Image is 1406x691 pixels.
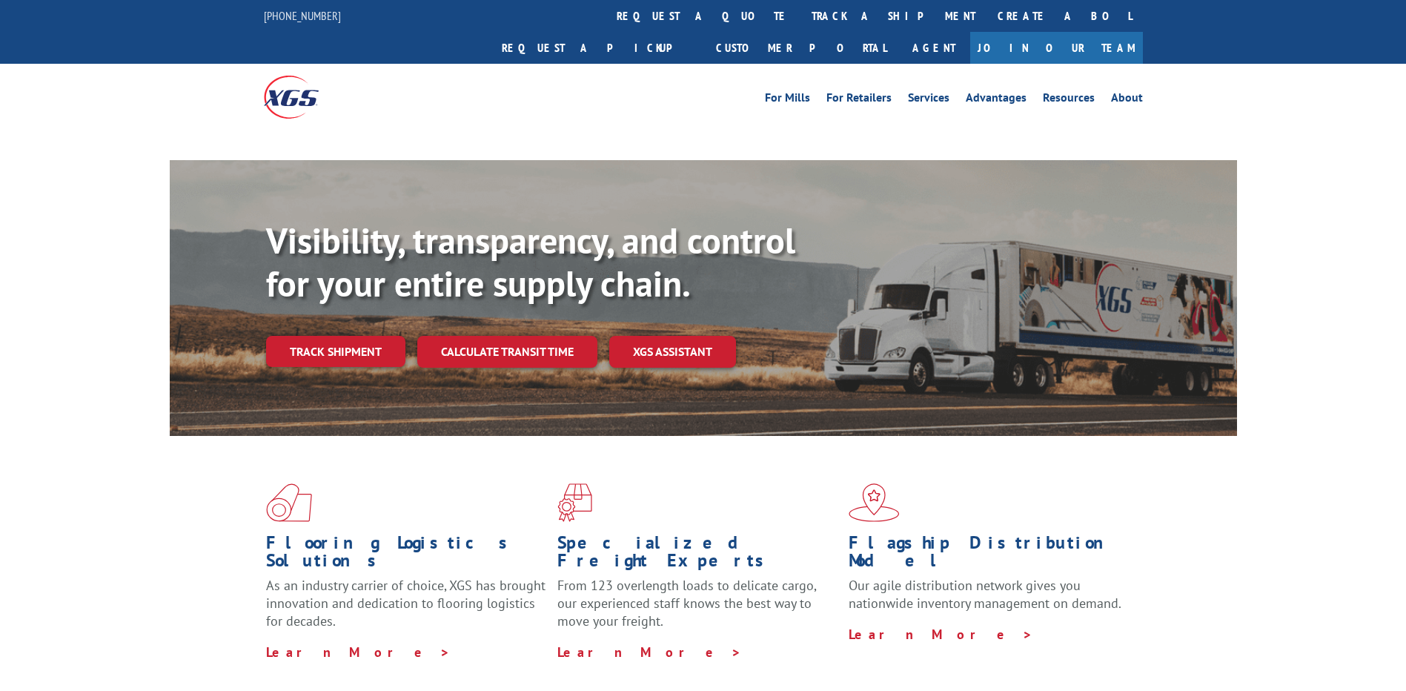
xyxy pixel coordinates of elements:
[849,577,1121,612] span: Our agile distribution network gives you nationwide inventory management on demand.
[609,336,736,368] a: XGS ASSISTANT
[266,217,795,306] b: Visibility, transparency, and control for your entire supply chain.
[266,577,546,629] span: As an industry carrier of choice, XGS has brought innovation and dedication to flooring logistics...
[966,92,1027,108] a: Advantages
[557,483,592,522] img: xgs-icon-focused-on-flooring-red
[898,32,970,64] a: Agent
[826,92,892,108] a: For Retailers
[765,92,810,108] a: For Mills
[266,644,451,661] a: Learn More >
[1043,92,1095,108] a: Resources
[849,626,1033,643] a: Learn More >
[266,534,546,577] h1: Flooring Logistics Solutions
[970,32,1143,64] a: Join Our Team
[908,92,949,108] a: Services
[1111,92,1143,108] a: About
[557,644,742,661] a: Learn More >
[557,534,838,577] h1: Specialized Freight Experts
[266,483,312,522] img: xgs-icon-total-supply-chain-intelligence-red
[705,32,898,64] a: Customer Portal
[491,32,705,64] a: Request a pickup
[849,534,1129,577] h1: Flagship Distribution Model
[264,8,341,23] a: [PHONE_NUMBER]
[557,577,838,643] p: From 123 overlength loads to delicate cargo, our experienced staff knows the best way to move you...
[849,483,900,522] img: xgs-icon-flagship-distribution-model-red
[417,336,597,368] a: Calculate transit time
[266,336,405,367] a: Track shipment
